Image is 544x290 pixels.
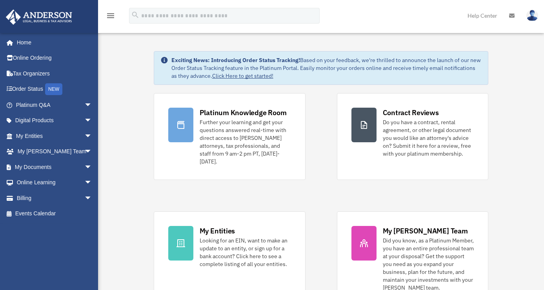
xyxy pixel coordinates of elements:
[84,175,100,191] span: arrow_drop_down
[171,57,300,64] strong: Exciting News: Introducing Order Status Tracking!
[200,226,235,236] div: My Entities
[84,144,100,160] span: arrow_drop_down
[45,83,62,95] div: NEW
[5,128,104,144] a: My Entitiesarrow_drop_down
[5,144,104,160] a: My [PERSON_NAME] Teamarrow_drop_down
[212,72,273,79] a: Click Here to get started!
[154,93,306,180] a: Platinum Knowledge Room Further your learning and get your questions answered real-time with dire...
[5,50,104,66] a: Online Ordering
[84,97,100,113] span: arrow_drop_down
[84,113,100,129] span: arrow_drop_down
[5,113,104,128] a: Digital Productsarrow_drop_down
[5,35,100,50] a: Home
[5,175,104,191] a: Online Learningarrow_drop_down
[106,14,115,20] a: menu
[4,9,75,25] img: Anderson Advisors Platinum Portal
[5,159,104,175] a: My Documentsarrow_drop_down
[337,93,489,180] a: Contract Reviews Do you have a contract, rental agreement, or other legal document you would like...
[5,206,104,222] a: Events Calendar
[200,237,291,268] div: Looking for an EIN, want to make an update to an entity, or sign up for a bank account? Click her...
[383,118,474,158] div: Do you have a contract, rental agreement, or other legal document you would like an attorney's ad...
[5,81,104,97] a: Order StatusNEW
[383,108,439,117] div: Contract Reviews
[171,56,482,80] div: Based on your feedback, we're thrilled to announce the launch of our new Order Status Tracking fe...
[5,97,104,113] a: Platinum Q&Aarrow_drop_down
[84,190,100,206] span: arrow_drop_down
[84,159,100,175] span: arrow_drop_down
[200,108,287,117] div: Platinum Knowledge Room
[84,128,100,144] span: arrow_drop_down
[526,10,538,21] img: User Pic
[106,11,115,20] i: menu
[131,11,140,19] i: search
[383,226,468,236] div: My [PERSON_NAME] Team
[5,66,104,81] a: Tax Organizers
[5,190,104,206] a: Billingarrow_drop_down
[200,118,291,165] div: Further your learning and get your questions answered real-time with direct access to [PERSON_NAM...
